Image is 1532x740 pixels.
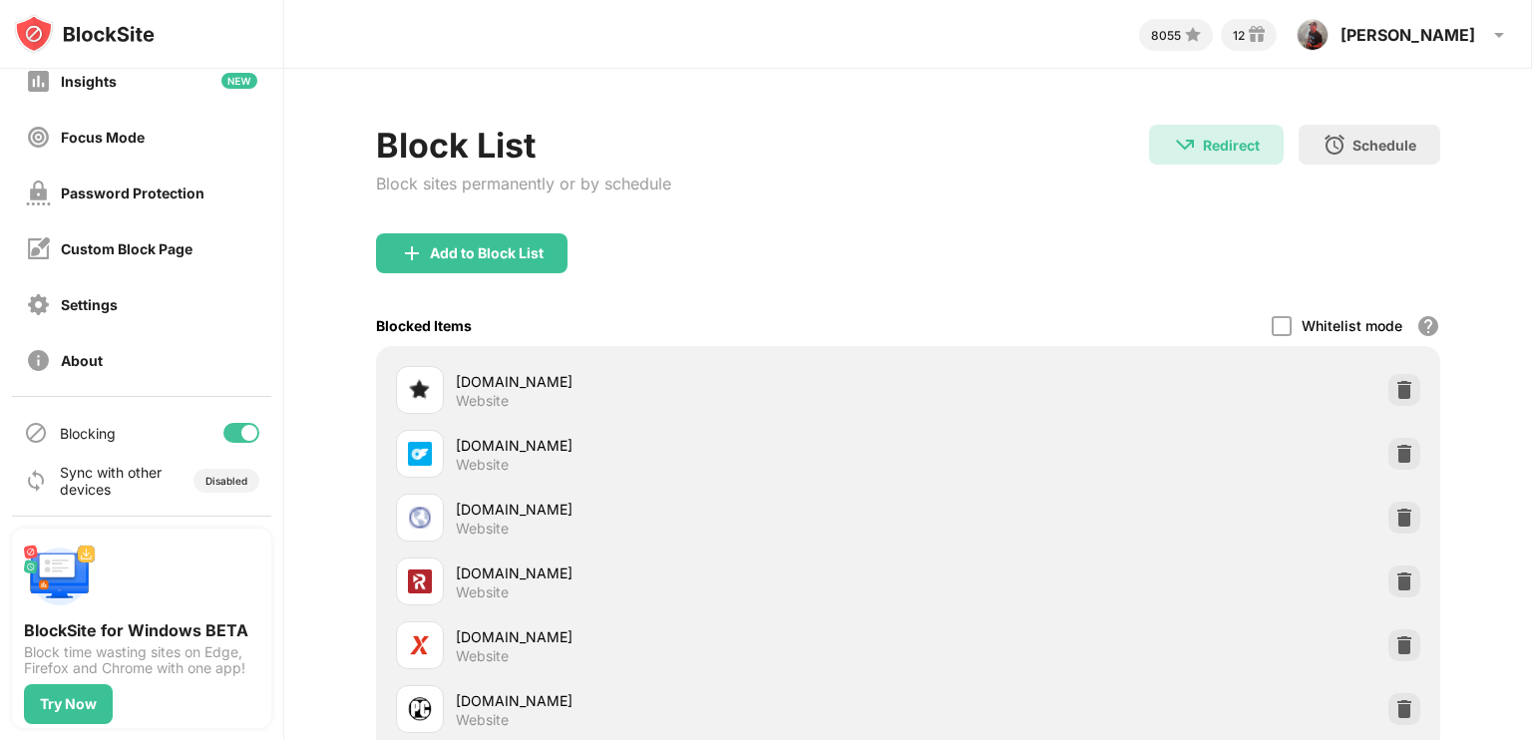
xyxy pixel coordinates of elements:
[40,696,97,712] div: Try Now
[376,317,472,334] div: Blocked Items
[408,442,432,466] img: favicons
[408,633,432,657] img: favicons
[456,392,509,410] div: Website
[24,469,48,493] img: sync-icon.svg
[456,626,908,647] div: [DOMAIN_NAME]
[456,711,509,729] div: Website
[205,475,247,487] div: Disabled
[61,240,192,257] div: Custom Block Page
[456,499,908,520] div: [DOMAIN_NAME]
[456,562,908,583] div: [DOMAIN_NAME]
[61,185,204,201] div: Password Protection
[221,73,257,89] img: new-icon.svg
[1233,28,1245,43] div: 12
[61,129,145,146] div: Focus Mode
[456,520,509,538] div: Website
[376,125,671,166] div: Block List
[14,14,155,54] img: logo-blocksite.svg
[1151,28,1181,43] div: 8055
[60,464,163,498] div: Sync with other devices
[26,292,51,317] img: settings-off.svg
[26,125,51,150] img: focus-off.svg
[60,425,116,442] div: Blocking
[26,69,51,94] img: insights-off.svg
[26,348,51,373] img: about-off.svg
[24,620,259,640] div: BlockSite for Windows BETA
[430,245,544,261] div: Add to Block List
[408,378,432,402] img: favicons
[61,352,103,369] div: About
[24,644,259,676] div: Block time wasting sites on Edge, Firefox and Chrome with one app!
[1203,137,1260,154] div: Redirect
[26,236,51,261] img: customize-block-page-off.svg
[456,371,908,392] div: [DOMAIN_NAME]
[408,569,432,593] img: favicons
[1340,25,1475,45] div: [PERSON_NAME]
[408,506,432,530] img: favicons
[376,174,671,193] div: Block sites permanently or by schedule
[456,435,908,456] div: [DOMAIN_NAME]
[456,647,509,665] div: Website
[24,421,48,445] img: blocking-icon.svg
[24,541,96,612] img: push-desktop.svg
[1352,137,1416,154] div: Schedule
[456,456,509,474] div: Website
[61,73,117,90] div: Insights
[1245,23,1269,47] img: reward-small.svg
[1297,19,1329,51] img: ACg8ocIyOVqYp5mPbTooXyoqqyFr9ZvmNDd47igzBC58o_szLoBP=s96-c
[408,697,432,721] img: favicons
[61,296,118,313] div: Settings
[1181,23,1205,47] img: points-small.svg
[1302,317,1402,334] div: Whitelist mode
[456,690,908,711] div: [DOMAIN_NAME]
[26,181,51,205] img: password-protection-off.svg
[456,583,509,601] div: Website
